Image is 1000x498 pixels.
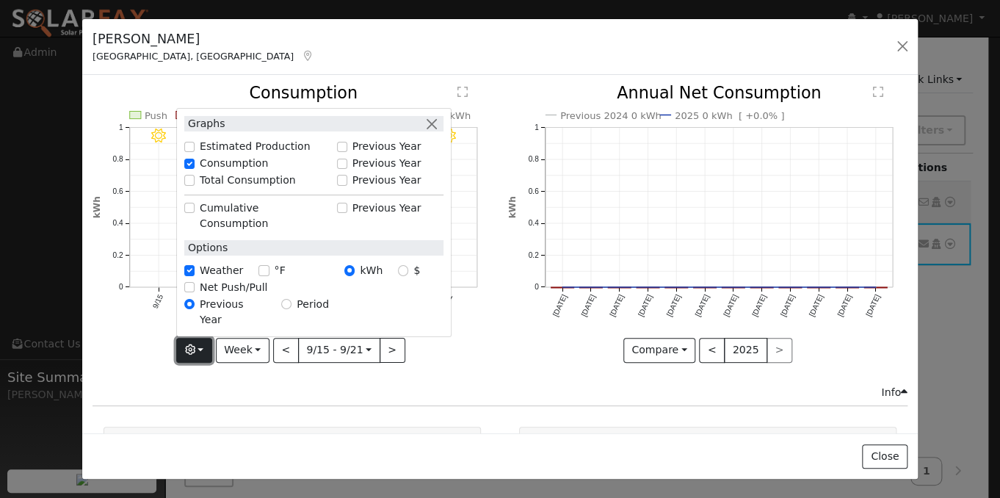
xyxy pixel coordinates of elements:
[579,287,602,288] rect: onclick=""
[184,240,228,256] label: Options
[722,293,739,318] text: [DATE]
[750,287,773,288] rect: onclick=""
[636,287,659,288] rect: onclick=""
[778,287,801,288] rect: onclick=""
[872,87,883,98] text: 
[872,284,878,290] circle: onclick=""
[664,287,687,288] rect: onclick=""
[200,156,268,171] label: Consumption
[534,123,538,131] text: 1
[699,338,725,363] button: <
[724,338,767,363] button: 2025
[184,299,195,309] input: Previous Year
[184,203,195,213] input: Cumulative Consumption
[344,265,355,275] input: kWh
[200,263,243,278] label: Weather
[560,110,662,121] text: Previous 2024 0 kWh
[693,293,711,318] text: [DATE]
[281,299,291,309] input: Period
[559,284,565,290] circle: onclick=""
[750,293,768,318] text: [DATE]
[200,139,311,154] label: Estimated Production
[730,284,736,290] circle: onclick=""
[645,284,651,290] circle: onclick=""
[352,139,421,154] label: Previous Year
[836,293,853,318] text: [DATE]
[337,142,347,152] input: Previous Year
[352,173,421,188] label: Previous Year
[119,123,123,131] text: 1
[184,116,225,131] label: Graphs
[528,156,538,164] text: 0.8
[380,338,405,363] button: >
[298,338,380,363] button: 9/15 - 9/21
[881,385,907,400] div: Info
[608,293,626,318] text: [DATE]
[184,159,195,169] input: Consumption
[528,187,538,195] text: 0.6
[113,187,123,195] text: 0.6
[337,203,347,213] input: Previous Year
[623,338,696,363] button: Compare
[441,129,456,143] i: 9/21 - Clear
[617,84,822,103] text: Annual Net Consumption
[258,265,269,275] input: °F
[507,197,518,219] text: kWh
[457,87,468,98] text: 
[113,220,123,228] text: 0.4
[337,159,347,169] input: Previous Year
[579,293,597,318] text: [DATE]
[360,263,383,278] label: kWh
[145,110,167,121] text: Push
[616,284,622,290] circle: onclick=""
[113,251,123,259] text: 0.2
[184,265,195,275] input: Weather
[836,287,858,288] rect: onclick=""
[413,263,420,278] label: $
[528,220,538,228] text: 0.4
[337,175,347,185] input: Previous Year
[200,173,296,188] label: Total Consumption
[693,287,716,288] rect: onclick=""
[758,284,764,290] circle: onclick=""
[608,287,631,288] rect: onclick=""
[701,284,707,290] circle: onclick=""
[113,156,123,164] text: 0.8
[297,297,329,312] label: Period
[664,293,682,318] text: [DATE]
[184,175,195,185] input: Total Consumption
[200,280,267,295] label: Net Push/Pull
[528,251,538,259] text: 0.2
[352,201,421,216] label: Previous Year
[398,265,408,275] input: $
[816,284,822,290] circle: onclick=""
[273,338,299,363] button: <
[587,284,593,290] circle: onclick=""
[301,50,314,62] a: Map
[722,287,744,288] rect: onclick=""
[363,110,471,121] text: Peak Push Hour 0 kWh
[864,287,887,288] rect: onclick=""
[93,51,294,62] span: [GEOGRAPHIC_DATA], [GEOGRAPHIC_DATA]
[92,197,102,219] text: kWh
[216,338,269,363] button: Week
[864,293,882,318] text: [DATE]
[151,293,164,310] text: 9/15
[844,284,850,290] circle: onclick=""
[779,293,797,318] text: [DATE]
[675,110,784,121] text: 2025 0 kWh [ +0.0% ]
[93,29,314,48] h5: [PERSON_NAME]
[119,284,123,292] text: 0
[184,142,195,152] input: Estimated Production
[551,293,568,318] text: [DATE]
[787,284,793,290] circle: onclick=""
[551,287,573,288] rect: onclick=""
[151,129,166,143] i: 9/15 - Clear
[184,282,195,292] input: Net Push/Pull
[807,293,825,318] text: [DATE]
[862,444,907,469] button: Close
[250,84,358,103] text: Consumption
[534,284,538,292] text: 0
[637,293,654,318] text: [DATE]
[275,263,286,278] label: °F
